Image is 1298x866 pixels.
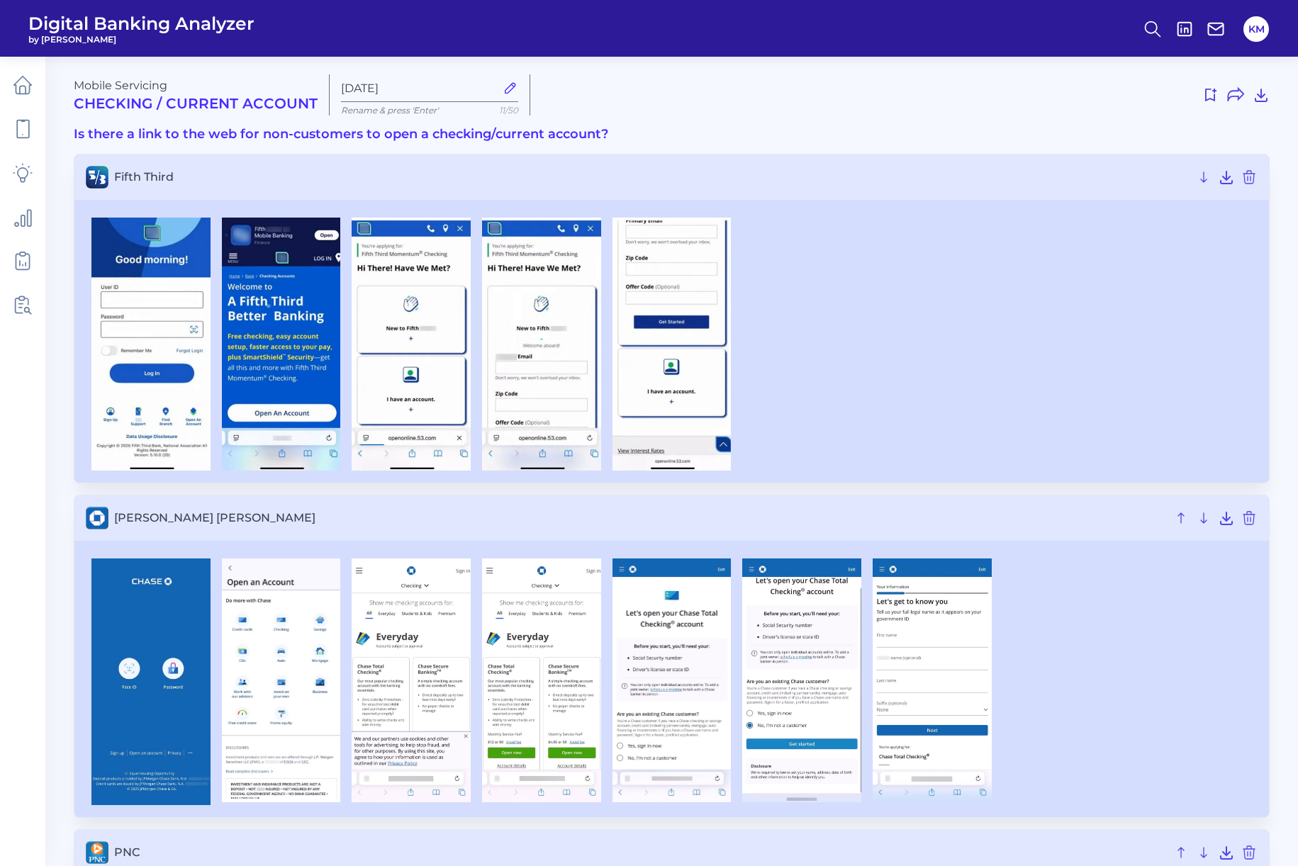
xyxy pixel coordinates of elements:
[742,558,861,802] img: JP Morgan Chase
[873,558,992,802] img: JP Morgan Chase
[482,218,601,471] img: Fifth Third
[114,170,1190,184] span: Fifth Third
[114,845,1167,859] span: PNC
[74,127,1270,142] h3: Is there a link to the web for non-customers to open a checking/current account?
[1243,16,1269,42] button: KM
[612,218,732,471] img: Fifth Third
[222,558,341,802] img: JP Morgan Chase
[91,558,211,805] img: JP Morgan Chase
[28,13,254,34] span: Digital Banking Analyzer
[352,558,471,802] img: JP Morgan Chase
[612,558,732,802] img: JP Morgan Chase
[74,95,318,112] h2: Checking / Current Account
[341,105,518,116] p: Rename & press 'Enter'
[499,105,518,116] span: 11/50
[91,218,211,471] img: Fifth Third
[114,511,1167,524] span: [PERSON_NAME] [PERSON_NAME]
[352,218,471,471] img: Fifth Third
[28,34,254,45] span: by [PERSON_NAME]
[222,218,341,471] img: Fifth Third
[74,79,318,112] div: Mobile Servicing
[482,558,601,802] img: JP Morgan Chase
